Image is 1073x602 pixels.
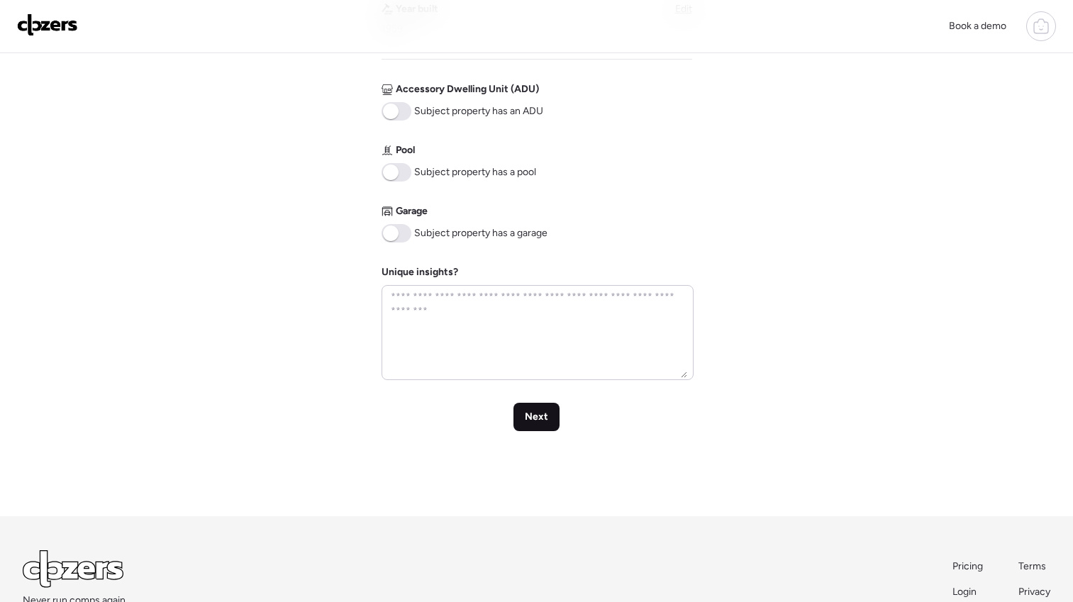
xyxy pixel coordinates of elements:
[23,550,123,588] img: Logo Light
[952,560,983,572] span: Pricing
[952,585,984,599] a: Login
[1018,585,1050,599] a: Privacy
[414,226,547,240] span: Subject property has a garage
[952,559,984,574] a: Pricing
[949,20,1006,32] span: Book a demo
[396,143,415,157] span: Pool
[382,266,458,278] label: Unique insights?
[1018,560,1046,572] span: Terms
[17,13,78,36] img: Logo
[952,586,977,598] span: Login
[414,165,536,179] span: Subject property has a pool
[396,82,539,96] span: Accessory Dwelling Unit (ADU)
[414,104,543,118] span: Subject property has an ADU
[1018,559,1050,574] a: Terms
[525,410,548,424] span: Next
[396,204,428,218] span: Garage
[1018,586,1050,598] span: Privacy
